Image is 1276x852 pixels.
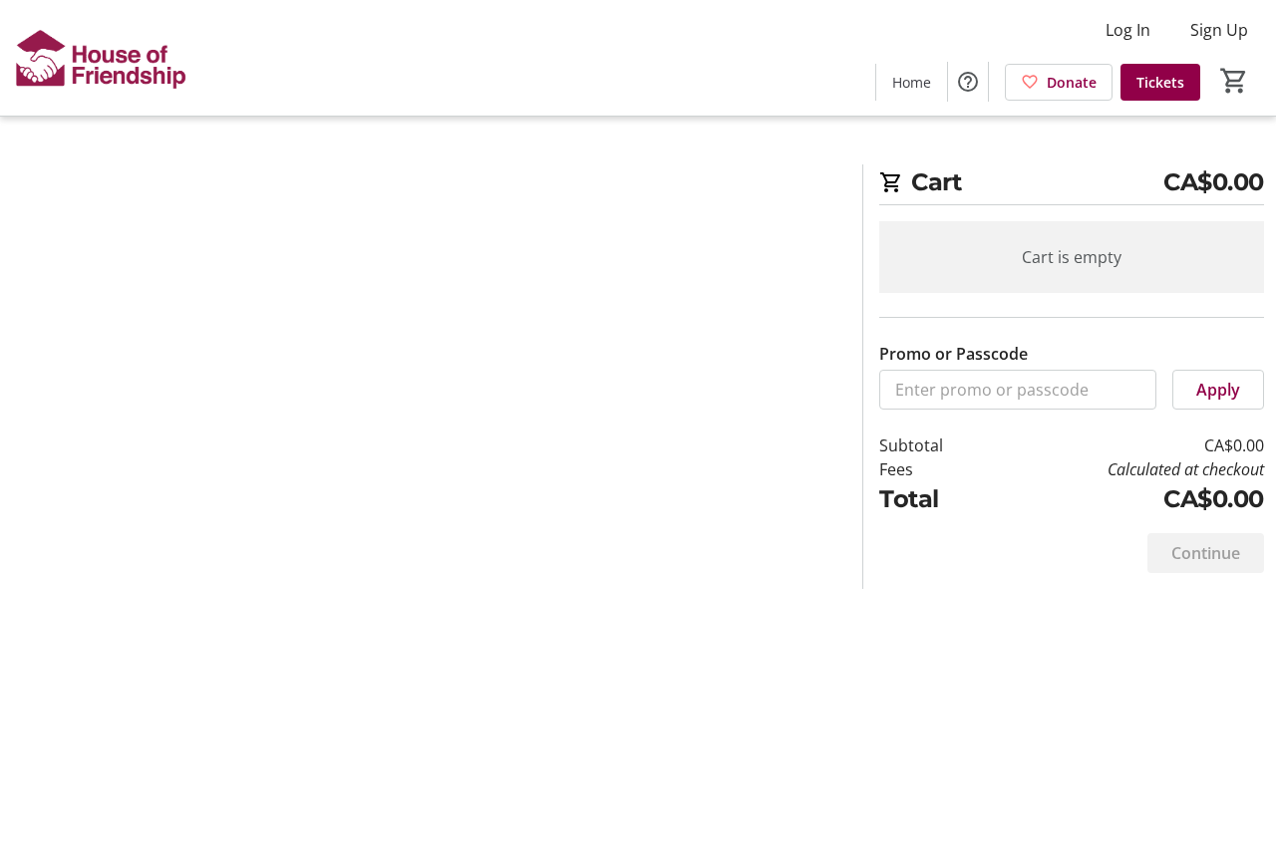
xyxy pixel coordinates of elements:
[1174,14,1264,46] button: Sign Up
[1120,64,1200,101] a: Tickets
[1216,63,1252,99] button: Cart
[1106,18,1150,42] span: Log In
[991,481,1264,517] td: CA$0.00
[876,64,947,101] a: Home
[879,457,991,481] td: Fees
[1196,378,1240,402] span: Apply
[879,164,1264,205] h2: Cart
[879,342,1028,366] label: Promo or Passcode
[1047,72,1097,93] span: Donate
[1172,370,1264,410] button: Apply
[1090,14,1166,46] button: Log In
[12,8,189,108] img: House of Friendship's Logo
[1163,164,1264,200] span: CA$0.00
[892,72,931,93] span: Home
[1005,64,1113,101] a: Donate
[879,221,1264,293] div: Cart is empty
[879,370,1156,410] input: Enter promo or passcode
[1136,72,1184,93] span: Tickets
[991,433,1264,457] td: CA$0.00
[879,481,991,517] td: Total
[1190,18,1248,42] span: Sign Up
[879,433,991,457] td: Subtotal
[948,62,988,102] button: Help
[991,457,1264,481] td: Calculated at checkout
